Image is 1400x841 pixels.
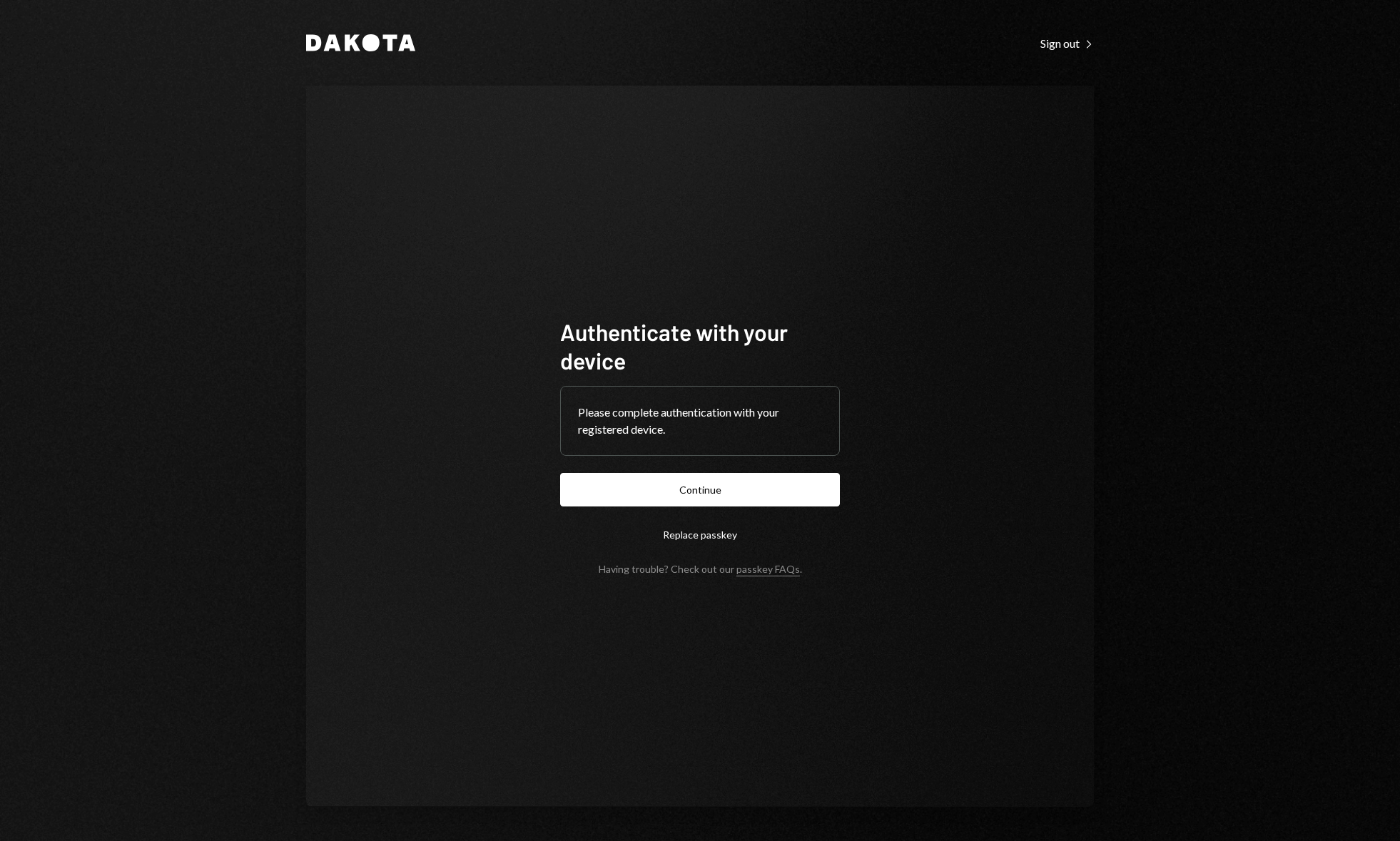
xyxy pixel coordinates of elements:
[599,563,802,575] div: Having trouble? Check out our .
[736,563,800,576] a: passkey FAQs
[560,518,840,551] button: Replace passkey
[1040,35,1094,51] a: Sign out
[1040,36,1094,51] div: Sign out
[560,317,840,374] h1: Authenticate with your device
[578,404,822,438] div: Please complete authentication with your registered device.
[560,473,840,506] button: Continue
